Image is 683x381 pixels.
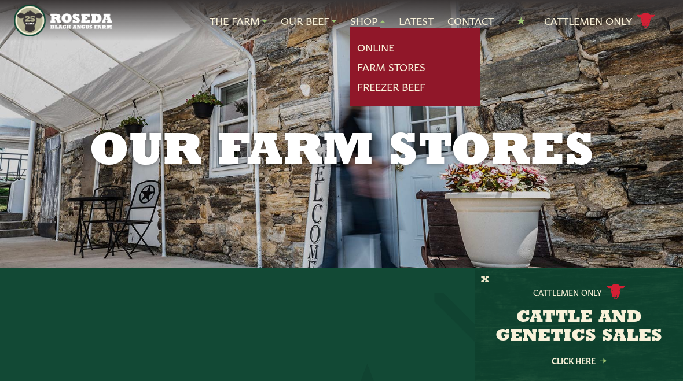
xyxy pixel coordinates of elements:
[357,79,425,94] a: Freezer Beef
[357,40,394,55] a: Online
[607,284,625,299] img: cattle-icon.svg
[533,286,602,298] p: Cattlemen Only
[527,357,631,364] a: Click Here
[45,130,638,176] h1: Our Farm Stores
[489,309,669,346] h3: CATTLE AND GENETICS SALES
[447,13,494,28] a: Contact
[357,60,425,75] a: Farm Stores
[350,13,385,28] a: Shop
[210,13,267,28] a: The Farm
[544,10,655,31] a: Cattlemen Only
[399,13,434,28] a: Latest
[14,5,112,36] img: https://roseda.com/wp-content/uploads/2021/05/roseda-25-header.png
[281,13,336,28] a: Our Beef
[481,274,489,286] button: X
